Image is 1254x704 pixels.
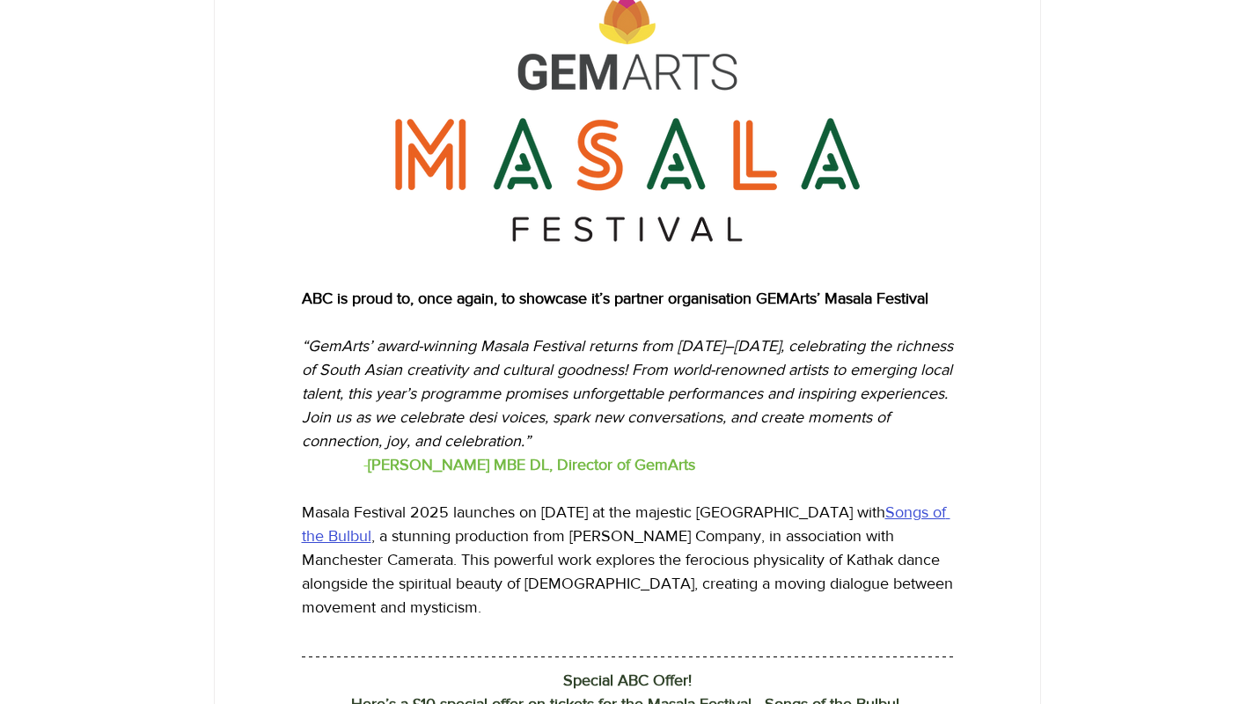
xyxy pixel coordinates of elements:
[302,337,957,450] span: “GemArts’ award-winning Masala Festival returns from [DATE]–[DATE], celebrating the richness of S...
[368,456,695,473] span: [PERSON_NAME] MBE DL, Director of GemArts
[302,290,928,307] span: ABC is proud to, once again, to showcase it’s partner organisation GEMArts’ Masala Festival
[302,527,957,616] span: , a stunning production from [PERSON_NAME] Company, in association with Manchester Camerata. This...
[563,671,692,689] span: Special ABC Offer!
[363,456,368,473] span: -
[302,503,885,521] span: Masala Festival 2025 launches on [DATE] at the majestic [GEOGRAPHIC_DATA] with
